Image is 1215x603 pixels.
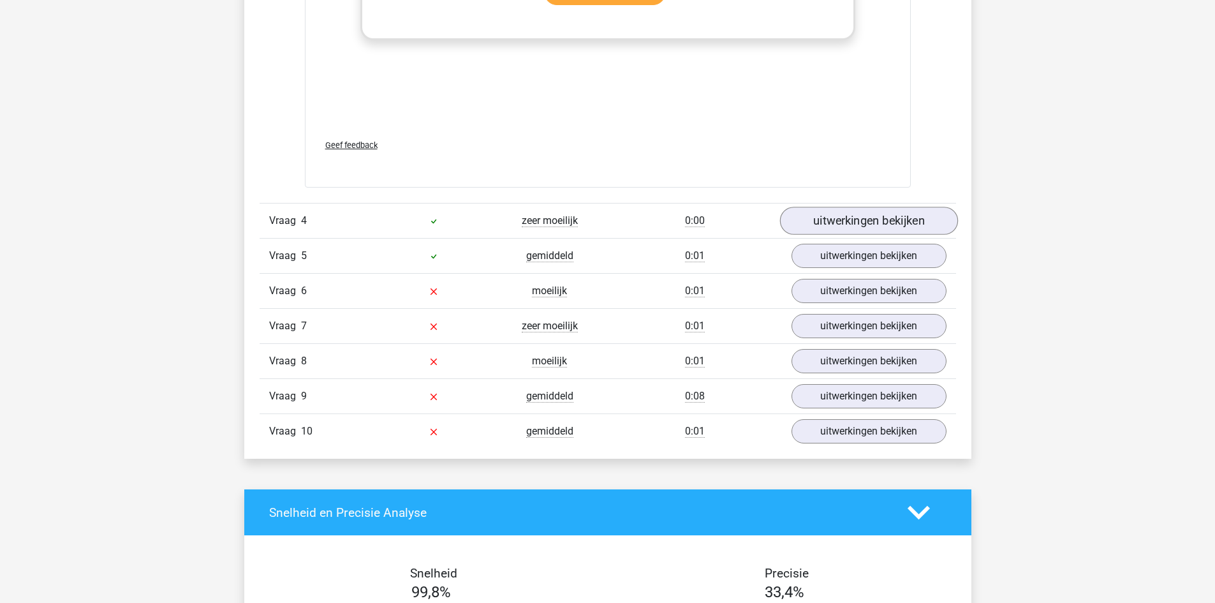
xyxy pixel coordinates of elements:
span: 0:01 [685,249,705,262]
h4: Precisie [622,566,952,581]
a: uitwerkingen bekijken [792,419,946,443]
a: uitwerkingen bekijken [792,314,946,338]
span: Vraag [269,213,301,228]
h4: Snelheid [269,566,598,581]
span: gemiddeld [526,249,573,262]
a: uitwerkingen bekijken [792,244,946,268]
span: 4 [301,214,307,227]
h4: Snelheid en Precisie Analyse [269,505,888,520]
span: Vraag [269,354,301,369]
span: 0:00 [685,214,705,227]
span: Vraag [269,389,301,404]
span: 8 [301,355,307,367]
a: uitwerkingen bekijken [779,207,957,235]
a: uitwerkingen bekijken [792,384,946,408]
span: 0:01 [685,425,705,438]
a: uitwerkingen bekijken [792,349,946,373]
span: 10 [301,425,313,437]
span: 99,8% [411,583,451,601]
span: 6 [301,285,307,297]
span: 33,4% [765,583,804,601]
span: Geef feedback [325,140,378,150]
span: 0:01 [685,285,705,297]
span: 0:08 [685,390,705,403]
span: 5 [301,249,307,262]
span: 0:01 [685,355,705,368]
span: 7 [301,320,307,332]
span: zeer moeilijk [522,320,578,332]
span: Vraag [269,318,301,334]
a: uitwerkingen bekijken [792,279,946,303]
span: moeilijk [532,285,567,297]
span: 0:01 [685,320,705,332]
span: zeer moeilijk [522,214,578,227]
span: 9 [301,390,307,402]
span: gemiddeld [526,390,573,403]
span: Vraag [269,283,301,299]
span: moeilijk [532,355,567,368]
span: Vraag [269,248,301,264]
span: Vraag [269,424,301,439]
span: gemiddeld [526,425,573,438]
